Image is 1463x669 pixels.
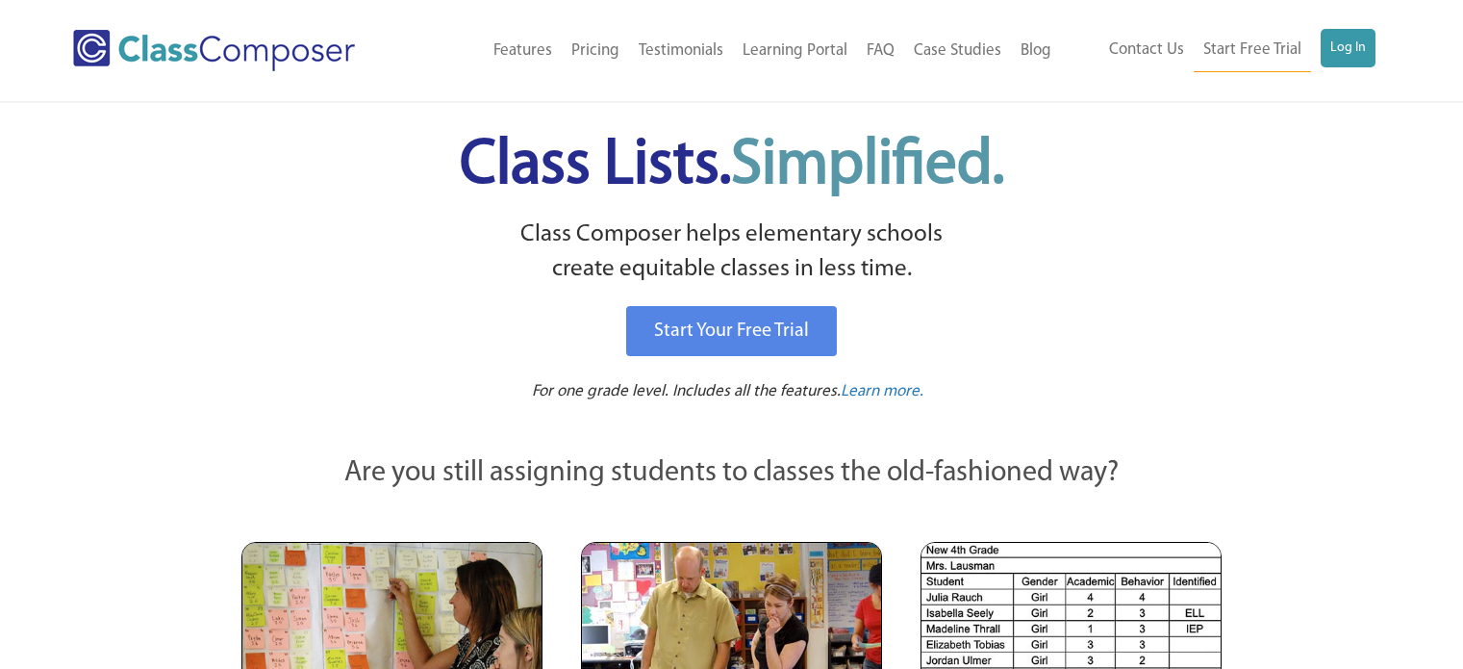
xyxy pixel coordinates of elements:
nav: Header Menu [1061,29,1375,72]
a: Contact Us [1099,29,1194,71]
a: Start Free Trial [1194,29,1311,72]
p: Class Composer helps elementary schools create equitable classes in less time. [239,218,1225,288]
a: Features [484,30,562,72]
nav: Header Menu [416,30,1060,72]
a: Testimonials [629,30,733,72]
span: Start Your Free Trial [654,322,809,341]
span: Simplified. [731,135,1004,197]
a: Learn more. [841,380,923,404]
span: Class Lists. [460,135,1004,197]
a: Learning Portal [733,30,857,72]
a: Start Your Free Trial [626,306,837,356]
a: FAQ [857,30,904,72]
a: Pricing [562,30,629,72]
p: Are you still assigning students to classes the old-fashioned way? [241,452,1223,495]
a: Log In [1321,29,1375,67]
a: Blog [1011,30,1061,72]
a: Case Studies [904,30,1011,72]
span: Learn more. [841,383,923,399]
span: For one grade level. Includes all the features. [532,383,841,399]
img: Class Composer [73,30,355,71]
